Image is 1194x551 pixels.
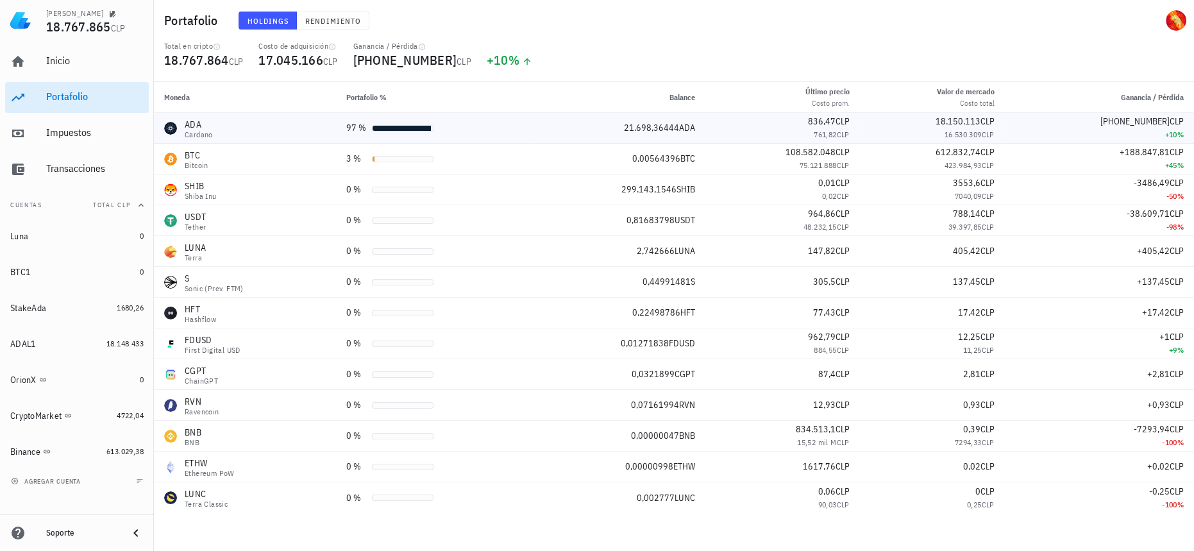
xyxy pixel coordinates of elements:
span: CLP [980,461,995,472]
div: Sonic (prev. FTM) [185,285,244,292]
span: 18.150.113 [936,115,980,127]
div: OrionX [10,375,37,386]
div: LUNA-icon [164,245,177,258]
span: 17.045.166 [258,51,323,69]
a: BTC1 0 [5,257,149,287]
a: Luna 0 [5,221,149,251]
span: 3553,6 [953,177,980,189]
span: [PHONE_NUMBER] [1100,115,1170,127]
span: CLP [323,56,338,67]
span: SHIB [677,183,695,195]
div: LUNC-icon [164,491,177,504]
span: CLP [981,191,994,201]
div: 0 % [346,306,367,319]
div: StakeAda [10,303,46,314]
button: CuentasTotal CLP [5,190,149,221]
div: -98 [1015,221,1184,233]
div: 0 % [346,398,367,412]
span: 305,5 [813,276,836,287]
span: CLP [1170,146,1184,158]
span: CLP [1170,276,1184,287]
span: 836,47 [808,115,836,127]
div: HFT [185,303,216,316]
span: 299.143,1546 [621,183,677,195]
span: 0,81683798 [626,214,675,226]
div: 0 % [346,368,367,381]
span: CLP [229,56,244,67]
div: 0 % [346,460,367,473]
a: ADAL1 18.148.433 [5,328,149,359]
span: CLP [1170,331,1184,343]
span: 0 [140,267,144,276]
div: Bitcoin [185,162,208,169]
span: 0,02 [822,191,837,201]
span: RVN [679,399,695,411]
a: Impuestos [5,118,149,149]
span: 17,42 [958,307,980,318]
span: CLP [981,345,994,355]
a: Transacciones [5,154,149,185]
th: Ganancia / Pérdida: Sin ordenar. Pulse para ordenar de forma ascendente. [1005,82,1194,113]
span: 0,01 [818,177,836,189]
div: Costo de adquisición [258,41,337,51]
span: CLP [980,115,995,127]
span: CLP [980,276,995,287]
span: 12,25 [958,331,980,343]
span: CLP [980,146,995,158]
span: 0,06 [818,486,836,497]
div: Ethereum PoW [185,470,235,477]
div: Transacciones [46,162,144,174]
span: % [1177,345,1184,355]
span: ADA [679,122,695,133]
div: ADAL1 [10,339,36,350]
span: +0,93 [1147,399,1170,411]
span: % [1177,500,1184,509]
span: Moneda [164,92,190,102]
span: 77,43 [813,307,836,318]
span: CLP [836,307,850,318]
span: 1617,76 [803,461,836,472]
span: 0,44991481 [643,276,691,287]
span: 147,82 [808,245,836,257]
div: -100 [1015,498,1184,511]
span: 788,14 [953,208,980,219]
div: SHIB [185,180,217,192]
div: First Digital USD [185,346,240,354]
span: CLP [980,331,995,343]
div: HFT-icon [164,307,177,319]
span: CLP [980,399,995,411]
div: LUNA [185,241,206,254]
div: 0 % [346,183,367,196]
div: Inicio [46,55,144,67]
span: % [1177,437,1184,447]
span: BTC [680,153,695,164]
span: CLP [1170,115,1184,127]
div: Ravencoin [185,408,219,416]
span: 0,00000998 [625,461,673,472]
span: CLP [980,177,995,189]
span: Rendimiento [305,16,361,26]
span: CLP [1170,399,1184,411]
span: % [1177,130,1184,139]
div: SHIB-icon [164,183,177,196]
span: 18.148.433 [106,339,144,348]
span: 2,742666 [637,245,675,257]
div: [PERSON_NAME] [46,8,103,19]
div: 3 % [346,152,367,165]
span: CLP [981,500,994,509]
span: -3486,49 [1134,177,1170,189]
button: agregar cuenta [8,475,87,487]
span: CLP [111,22,126,34]
div: 0 % [346,429,367,443]
span: CLP [836,461,850,472]
div: 0 % [346,337,367,350]
span: 15,52 mil M [797,437,836,447]
div: Hashflow [185,316,216,323]
div: Terra Classic [185,500,228,508]
span: 0 [140,231,144,241]
span: CLP [836,276,850,287]
div: Ganancia / Pérdida [353,41,471,51]
div: Terra [185,254,206,262]
th: Balance: Sin ordenar. Pulse para ordenar de forma ascendente. [532,82,705,113]
span: -38.609,71 [1127,208,1170,219]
